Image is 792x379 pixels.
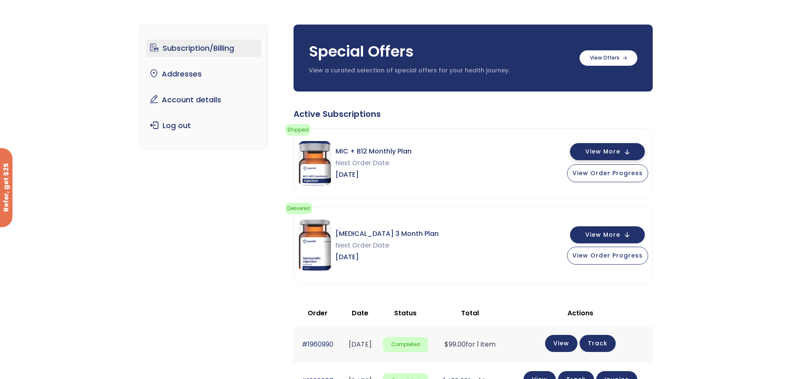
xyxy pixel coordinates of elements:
[444,339,449,349] span: $
[444,339,466,349] span: 99.00
[336,157,412,169] span: Next Order Date
[580,335,616,352] a: Track
[298,141,331,186] img: MIC + B12 Monthly Plan
[383,337,428,352] span: Completed
[349,339,372,349] time: [DATE]
[146,117,261,134] a: Log out
[567,308,593,318] span: Actions
[394,308,417,318] span: Status
[146,91,261,109] a: Account details
[570,143,645,160] button: View More
[336,251,439,263] span: [DATE]
[285,203,312,214] span: Delivered
[336,228,439,240] span: [MEDICAL_DATA] 3 Month Plan
[308,308,328,318] span: Order
[294,108,653,120] div: Active Subscriptions
[309,67,571,75] p: View a curated selection of special offers for your health journey.
[572,251,643,260] span: View Order Progress
[139,25,268,149] nav: Account pages
[567,247,648,265] button: View Order Progress
[146,65,261,83] a: Addresses
[298,220,331,271] img: Sermorelin 3 Month Plan
[336,146,412,157] span: MIC + B12 Monthly Plan
[336,169,412,181] span: [DATE]
[585,232,620,238] span: View More
[285,124,311,136] span: Shipped
[585,149,620,154] span: View More
[336,240,439,251] span: Next Order Date
[461,308,479,318] span: Total
[570,226,645,243] button: View More
[545,335,577,352] a: View
[352,308,368,318] span: Date
[302,339,333,349] a: #1960990
[572,169,643,177] span: View Order Progress
[309,41,571,62] h3: Special Offers
[567,164,648,182] button: View Order Progress
[146,40,261,57] a: Subscription/Billing
[432,327,508,363] td: for 1 item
